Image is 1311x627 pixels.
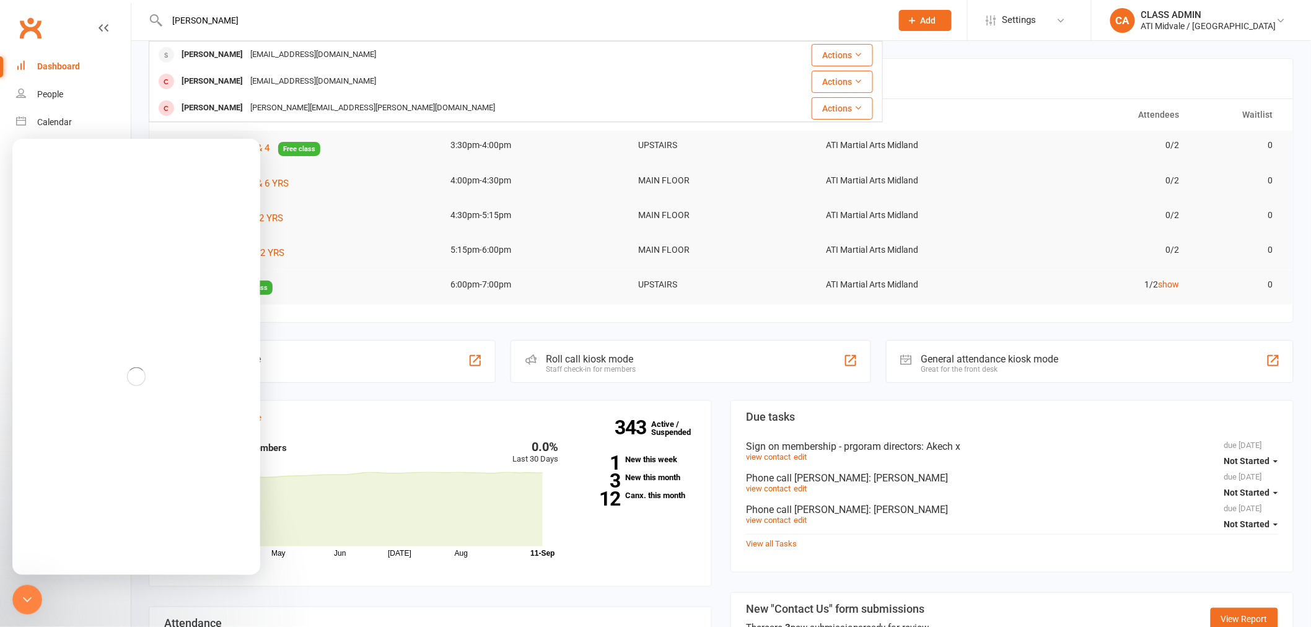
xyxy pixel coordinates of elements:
[746,484,791,493] a: view contact
[746,603,931,615] h3: New "Contact Us" form submissions
[1190,166,1284,195] td: 0
[178,72,247,90] div: [PERSON_NAME]
[921,15,936,25] span: Add
[164,411,696,423] h3: Members
[1224,456,1270,466] span: Not Started
[869,504,948,515] span: : [PERSON_NAME]
[37,61,80,71] div: Dashboard
[577,473,696,481] a: 3New this month
[1224,519,1270,529] span: Not Started
[577,489,621,508] strong: 12
[746,472,1278,484] div: Phone call [PERSON_NAME]
[1002,131,1190,160] td: 0/2
[627,270,815,299] td: UPSTAIRS
[178,99,247,117] div: [PERSON_NAME]
[812,97,873,120] button: Actions
[815,201,1002,230] td: ATI Martial Arts Midland
[815,99,1002,131] th: Trainer
[815,166,1002,195] td: ATI Martial Arts Midland
[627,235,815,265] td: MAIN FLOOR
[746,452,791,462] a: view contact
[16,53,131,81] a: Dashboard
[440,131,628,160] td: 3:30pm-4:00pm
[577,455,696,463] a: 1New this week
[1224,481,1278,504] button: Not Started
[921,365,1059,374] div: Great for the front desk
[812,44,873,66] button: Actions
[1190,99,1284,131] th: Waitlist
[746,539,797,548] a: View all Tasks
[37,89,63,99] div: People
[1224,488,1270,498] span: Not Started
[12,585,42,615] iframe: Intercom live chat
[1190,235,1284,265] td: 0
[1002,201,1190,230] td: 0/2
[440,201,628,230] td: 4:30pm-5:15pm
[1002,270,1190,299] td: 1/2
[1158,279,1179,289] a: show
[577,471,621,490] strong: 3
[278,142,320,156] span: Free class
[815,270,1002,299] td: ATI Martial Arts Midland
[513,441,559,466] div: Last 30 Days
[899,10,952,31] button: Add
[921,441,960,452] span: : Akech x
[12,139,260,575] iframe: Intercom live chat
[440,166,628,195] td: 4:00pm-4:30pm
[178,46,247,64] div: [PERSON_NAME]
[1002,235,1190,265] td: 0/2
[794,515,807,525] a: edit
[746,411,1278,423] h3: Due tasks
[247,72,380,90] div: [EMAIL_ADDRESS][DOMAIN_NAME]
[1002,6,1037,34] span: Settings
[440,270,628,299] td: 6:00pm-7:00pm
[746,515,791,525] a: view contact
[651,411,706,445] a: 343Active / Suspended
[16,108,131,136] a: Calendar
[1002,99,1190,131] th: Attendees
[746,504,1278,515] div: Phone call [PERSON_NAME]
[615,418,651,437] strong: 343
[815,131,1002,160] td: ATI Martial Arts Midland
[627,201,815,230] td: MAIN FLOOR
[627,166,815,195] td: MAIN FLOOR
[921,353,1059,365] div: General attendance kiosk mode
[164,12,883,29] input: Search...
[546,365,636,374] div: Staff check-in for members
[815,235,1002,265] td: ATI Martial Arts Midland
[794,452,807,462] a: edit
[247,46,380,64] div: [EMAIL_ADDRESS][DOMAIN_NAME]
[1141,20,1276,32] div: ATI Midvale / [GEOGRAPHIC_DATA]
[15,12,46,43] a: Clubworx
[440,235,628,265] td: 5:15pm-6:00pm
[1141,9,1276,20] div: CLASS ADMIN
[1190,131,1284,160] td: 0
[37,117,72,127] div: Calendar
[1190,270,1284,299] td: 0
[627,131,815,160] td: UPSTAIRS
[1110,8,1135,33] div: CA
[546,353,636,365] div: Roll call kiosk mode
[513,441,559,453] div: 0.0%
[16,136,131,164] a: Payments
[1224,513,1278,535] button: Not Started
[247,99,499,117] div: [PERSON_NAME][EMAIL_ADDRESS][PERSON_NAME][DOMAIN_NAME]
[869,472,948,484] span: : [PERSON_NAME]
[1190,201,1284,230] td: 0
[746,441,1278,452] div: Sign on membership - prgoram directors
[794,484,807,493] a: edit
[577,491,696,499] a: 12Canx. this month
[812,71,873,93] button: Actions
[16,81,131,108] a: People
[577,454,621,472] strong: 1
[1224,450,1278,472] button: Not Started
[1002,166,1190,195] td: 0/2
